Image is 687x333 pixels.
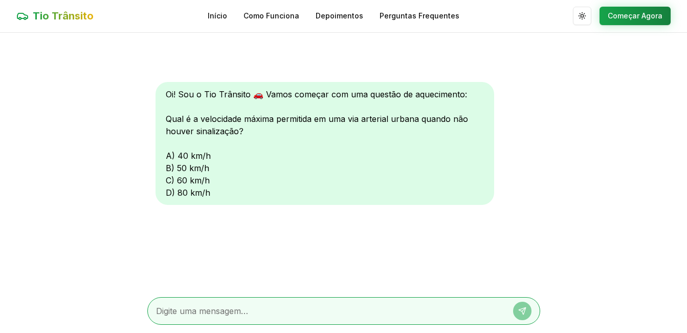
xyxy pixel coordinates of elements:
[243,11,299,21] a: Como Funciona
[156,82,494,205] div: Oi! Sou o Tio Trânsito 🚗 Vamos começar com uma questão de aquecimento: Qual é a velocidade máxima...
[16,9,94,23] a: Tio Trânsito
[380,11,459,21] a: Perguntas Frequentes
[600,7,671,25] button: Começar Agora
[208,11,227,21] a: Início
[33,9,94,23] span: Tio Trânsito
[316,11,363,21] a: Depoimentos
